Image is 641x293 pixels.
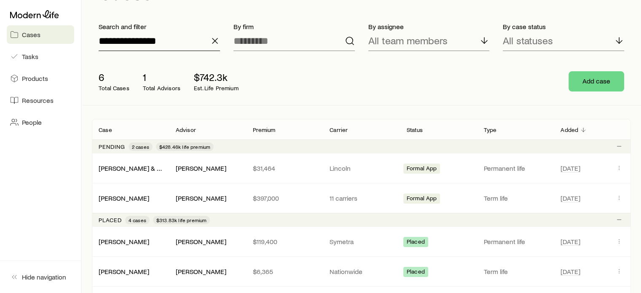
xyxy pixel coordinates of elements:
p: All statuses [503,35,553,46]
div: [PERSON_NAME] [99,237,149,246]
span: $428.46k life premium [159,143,210,150]
span: People [22,118,42,126]
div: [PERSON_NAME] & [PERSON_NAME] [99,164,162,173]
div: [PERSON_NAME] [99,194,149,203]
span: $313.83k life premium [156,217,207,223]
p: Added [561,126,578,133]
p: Nationwide [330,267,393,276]
p: Total Cases [99,85,129,91]
a: Products [7,69,74,88]
p: Symetra [330,237,393,246]
div: [PERSON_NAME] [99,267,149,276]
span: [DATE] [561,194,580,202]
p: $31,464 [252,164,316,172]
span: [DATE] [561,164,580,172]
div: [PERSON_NAME] [176,164,226,173]
span: Resources [22,96,54,105]
p: Status [407,126,423,133]
p: Case [99,126,112,133]
a: Tasks [7,47,74,66]
p: 6 [99,71,129,83]
span: Formal App [407,195,437,204]
span: 4 cases [129,217,146,223]
p: Search and filter [99,22,220,31]
p: Advisor [176,126,196,133]
a: People [7,113,74,132]
a: Cases [7,25,74,44]
p: Term life [484,267,547,276]
p: By assignee [368,22,490,31]
span: 2 cases [132,143,149,150]
button: Hide navigation [7,268,74,286]
span: Hide navigation [22,273,66,281]
a: [PERSON_NAME] [99,237,149,245]
div: [PERSON_NAME] [176,237,226,246]
p: 1 [143,71,180,83]
p: $742.3k [194,71,239,83]
span: Placed [407,268,425,277]
p: Permanent life [484,164,547,172]
p: Total Advisors [143,85,180,91]
a: [PERSON_NAME] [99,267,149,275]
p: Type [484,126,497,133]
a: Resources [7,91,74,110]
p: Est. Life Premium [194,85,239,91]
p: $6,365 [252,267,316,276]
span: Placed [407,238,425,247]
span: [DATE] [561,267,580,276]
span: Cases [22,30,40,39]
span: Formal App [407,165,437,174]
p: Carrier [330,126,348,133]
p: By firm [233,22,355,31]
a: [PERSON_NAME] [99,194,149,202]
button: Add case [569,71,624,91]
p: Lincoln [330,164,393,172]
p: $397,000 [252,194,316,202]
span: Products [22,74,48,83]
div: [PERSON_NAME] [176,267,226,276]
div: [PERSON_NAME] [176,194,226,203]
span: Tasks [22,52,38,61]
p: Placed [99,217,122,223]
p: By case status [503,22,624,31]
p: Premium [252,126,275,133]
p: Term life [484,194,547,202]
a: [PERSON_NAME] & [PERSON_NAME] [99,164,207,172]
p: $119,400 [252,237,316,246]
p: Pending [99,143,125,150]
p: 11 carriers [330,194,393,202]
span: [DATE] [561,237,580,246]
p: All team members [368,35,448,46]
p: Permanent life [484,237,547,246]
